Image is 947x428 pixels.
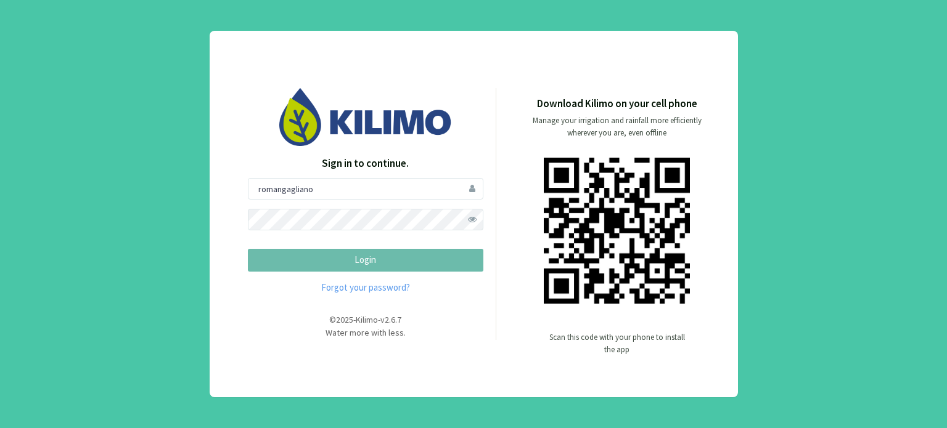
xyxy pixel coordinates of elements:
span: - [353,314,356,325]
span: 2025 [336,314,353,325]
span: v2.6.7 [380,314,401,325]
p: Login [258,253,473,267]
input: User [248,178,483,200]
p: Sign in to continue. [248,156,483,172]
span: - [378,314,380,325]
a: Forgot your password? [248,281,483,295]
img: Image [279,88,452,145]
span: Kilimo [356,314,378,325]
p: Scan this code with your phone to install the app [549,331,685,356]
p: Manage your irrigation and rainfall more efficiently wherever you are, even offline [522,115,712,139]
img: qr code [544,158,690,304]
button: Login [248,249,483,272]
span: © [329,314,336,325]
p: Download Kilimo on your cell phone [537,96,697,112]
span: Water more with less. [326,327,406,338]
